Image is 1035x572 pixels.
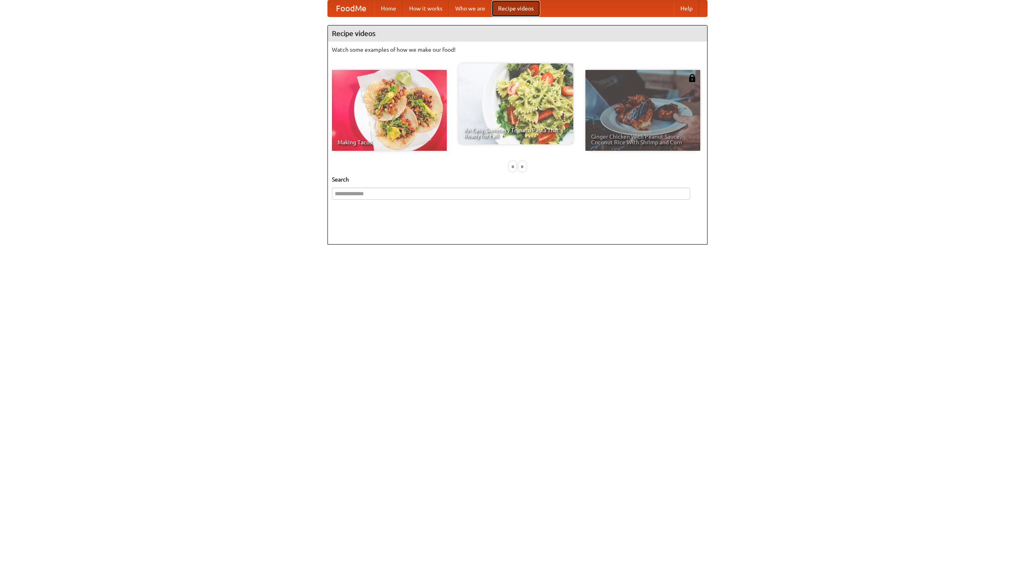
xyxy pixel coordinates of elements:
span: Making Tacos [338,139,441,145]
img: 483408.png [688,74,696,82]
div: « [509,161,516,171]
span: An Easy, Summery Tomato Pasta That's Ready for Fall [464,127,568,139]
a: Home [374,0,403,17]
a: Who we are [449,0,492,17]
h4: Recipe videos [328,25,707,42]
a: Making Tacos [332,70,447,151]
a: FoodMe [328,0,374,17]
h5: Search [332,175,703,184]
a: An Easy, Summery Tomato Pasta That's Ready for Fall [458,63,573,144]
p: Watch some examples of how we make our food! [332,46,703,54]
a: Recipe videos [492,0,540,17]
a: Help [674,0,699,17]
a: How it works [403,0,449,17]
div: » [519,161,526,171]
